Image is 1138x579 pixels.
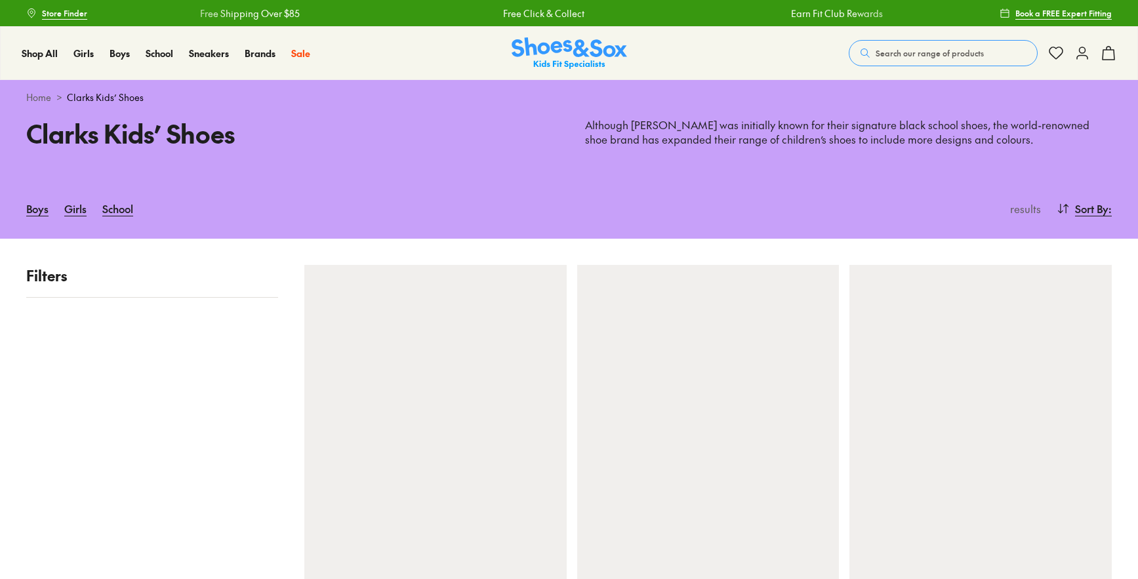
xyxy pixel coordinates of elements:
[102,194,133,223] a: School
[876,47,984,59] span: Search our range of products
[512,37,627,70] img: SNS_Logo_Responsive.svg
[245,47,275,60] a: Brands
[1075,201,1108,216] span: Sort By
[585,118,1112,147] p: Although [PERSON_NAME] was initially known for their signature black school shoes, the world-reno...
[42,7,87,19] span: Store Finder
[791,7,883,20] a: Earn Fit Club Rewards
[26,115,554,152] h1: Clarks Kids’ Shoes
[849,40,1038,66] button: Search our range of products
[1108,201,1112,216] span: :
[26,194,49,223] a: Boys
[26,90,51,104] a: Home
[189,47,229,60] a: Sneakers
[291,47,310,60] a: Sale
[503,7,584,20] a: Free Click & Collect
[26,1,87,25] a: Store Finder
[1000,1,1112,25] a: Book a FREE Expert Fitting
[512,37,627,70] a: Shoes & Sox
[146,47,173,60] a: School
[1015,7,1112,19] span: Book a FREE Expert Fitting
[26,90,1112,104] div: >
[1005,201,1041,216] p: results
[73,47,94,60] a: Girls
[64,194,87,223] a: Girls
[200,7,300,20] a: Free Shipping Over $85
[110,47,130,60] a: Boys
[67,90,144,104] span: Clarks Kids’ Shoes
[22,47,58,60] a: Shop All
[26,265,278,287] p: Filters
[1057,194,1112,223] button: Sort By:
